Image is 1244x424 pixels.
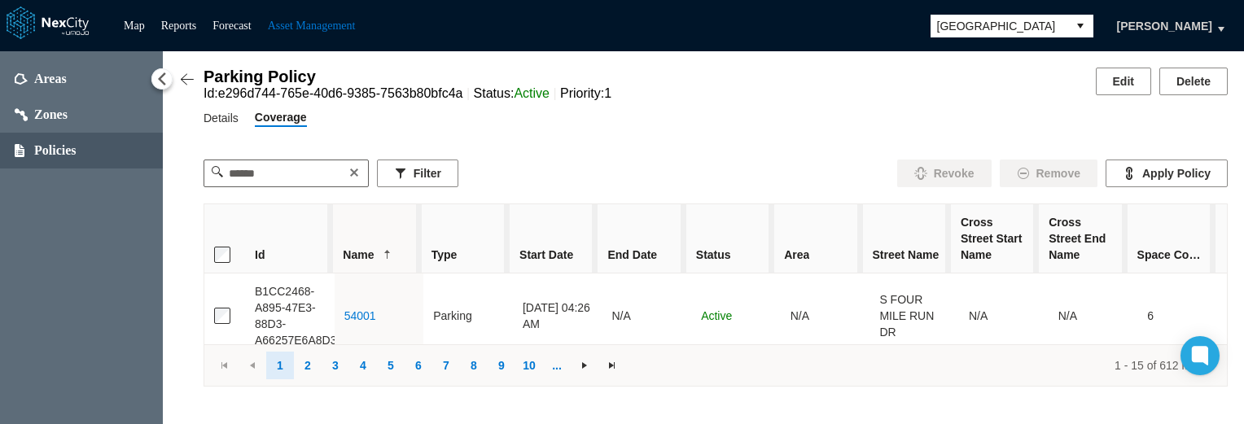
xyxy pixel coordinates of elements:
[701,309,732,322] span: Active
[1137,247,1206,263] span: Space Count
[204,86,474,100] span: Id : e296d744-765e-40d6-9385-7563b80bfc4a
[431,247,458,263] span: Type
[607,247,657,263] span: End Date
[1049,273,1138,359] td: N/A
[1159,68,1228,95] button: Delete
[602,273,692,359] td: N/A
[543,352,571,379] a: ...
[460,352,488,379] a: undefined 8
[873,247,940,263] span: Street Name
[781,273,870,359] td: N/A
[1113,73,1134,90] span: Edit
[344,309,376,322] a: 54001
[1176,73,1211,90] span: Delete
[432,352,460,379] a: undefined 7
[349,352,377,379] a: undefined 4
[959,273,1049,359] td: N/A
[161,20,197,32] a: Reports
[15,108,28,121] img: zones.svg
[474,86,560,100] span: Status :
[637,357,1209,374] div: 1 - 15 of 612 items
[34,107,68,123] span: Zones
[343,247,374,263] span: Name
[515,352,543,379] a: undefined 10
[322,352,349,379] a: undefined 3
[124,20,145,32] a: Map
[15,73,28,85] img: areas.svg
[34,71,67,87] span: Areas
[1142,165,1211,181] span: Apply Policy
[34,142,77,159] span: Policies
[1096,68,1151,95] button: Edit
[294,352,322,379] a: undefined 2
[204,109,239,127] span: Details
[1117,18,1212,34] span: [PERSON_NAME]
[377,352,405,379] a: undefined 5
[268,20,356,32] a: Asset Management
[1100,12,1229,40] button: [PERSON_NAME]
[266,352,294,379] a: undefined 1
[937,18,1061,34] span: [GEOGRAPHIC_DATA]
[1137,273,1227,359] td: 6
[560,86,611,100] span: Priority : 1
[255,109,307,125] span: Coverage
[1106,160,1228,187] button: Apply Policy
[1049,214,1117,263] span: Cross Street End Name
[571,352,598,379] a: Go to the next page
[961,214,1029,263] span: Cross Street Start Name
[255,283,325,348] div: B1CC2468-A895-47E3-88D3-A66257E6A8D3
[869,273,959,359] td: S FOUR MILE RUN DR
[377,160,458,187] button: Filter
[488,352,515,379] a: undefined 9
[696,247,731,263] span: Status
[513,273,602,359] td: [DATE] 04:26 AM
[1067,15,1093,37] button: select
[15,144,24,157] img: policies.svg
[179,72,195,88] img: Back
[598,352,626,379] a: Go to the last page
[414,165,441,181] span: Filter
[255,247,265,263] span: Id
[423,273,513,359] td: Parking
[204,68,611,86] div: Parking Policy
[212,20,251,32] a: Forecast
[519,247,573,263] span: Start Date
[405,352,432,379] a: undefined 6
[784,247,809,263] span: Area
[514,86,550,100] span: Active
